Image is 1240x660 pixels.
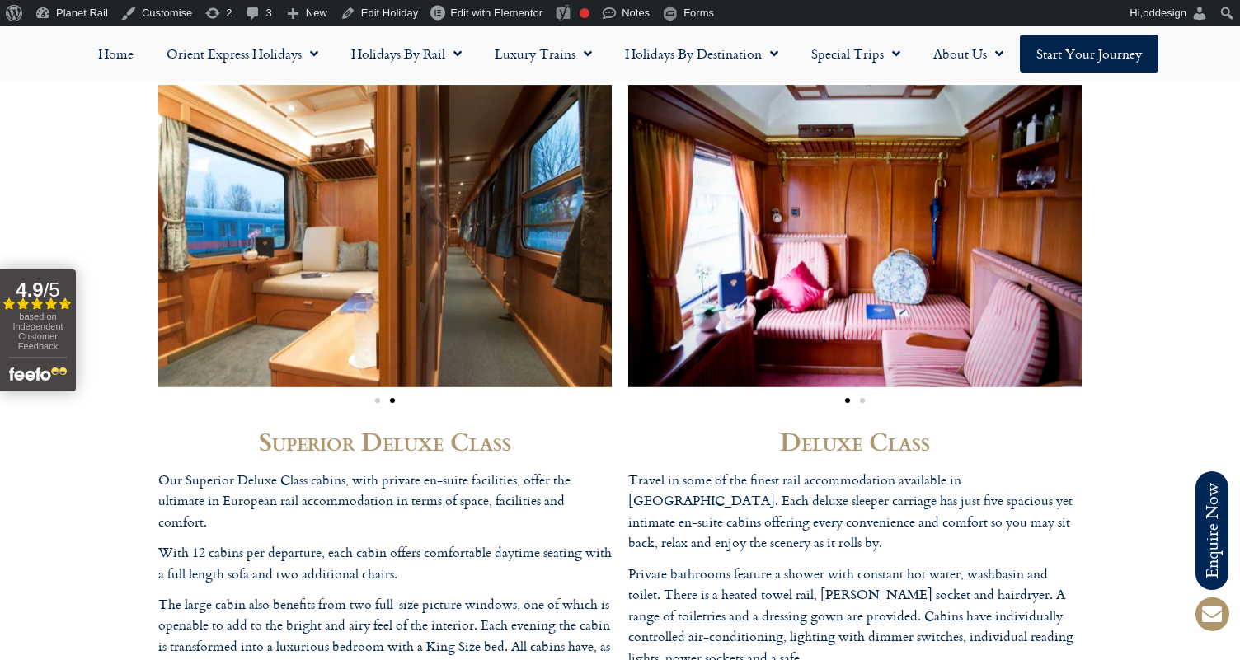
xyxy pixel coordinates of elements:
div: Image Carousel [628,85,1082,412]
h2: Deluxe Class [628,428,1082,453]
a: Holidays by Rail [335,35,478,73]
div: 2 / 2 [158,85,612,387]
p: With 12 cabins per departure, each cabin offers comfortable daytime seating with a full length so... [158,542,612,584]
a: Orient Express Holidays [150,35,335,73]
h2: Superior Deluxe Class [158,428,612,453]
a: Luxury Trains [478,35,608,73]
span: Edit with Elementor [450,7,542,19]
span: Go to slide 1 [845,398,850,403]
a: About Us [917,35,1020,73]
img: Superior Deluxe cabin 3 - golden eagle danbue express - Matthew Jackson [158,85,612,387]
span: Go to slide 1 [375,398,380,403]
a: Special Trips [795,35,917,73]
div: Focus keyphrase not set [580,8,589,18]
span: Go to slide 2 [860,398,865,403]
a: Start your Journey [1020,35,1158,73]
p: Travel in some of the finest rail accommodation available in [GEOGRAPHIC_DATA]. Each deluxe sleep... [628,470,1082,554]
a: Home [82,35,150,73]
div: 1 / 2 [628,85,1082,387]
img: Deluxe Class 2 - golden eagle danbue express - Matthew Jackson [628,85,1082,387]
a: Holidays by Destination [608,35,795,73]
nav: Menu [8,35,1232,73]
span: Go to slide 2 [390,398,395,403]
p: Our Superior Deluxe Class cabins, with private en-suite facilities, offer the ultimate in Europea... [158,470,612,533]
span: oddesign [1143,7,1186,19]
div: Image Carousel [158,85,612,412]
